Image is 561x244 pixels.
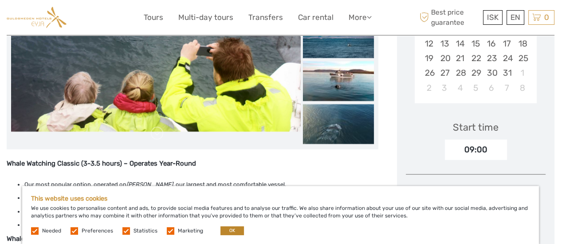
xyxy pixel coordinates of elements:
[514,81,530,95] div: Choose Saturday, November 8th, 2025
[12,15,100,23] p: We're away right now. Please check back later!
[126,181,173,188] em: [PERSON_NAME]
[437,51,452,66] div: Choose Monday, October 20th, 2025
[303,104,374,144] img: d2e074052b314a42b51fad1f3070e0a1_slider_thumbnail.jpeg
[499,51,514,66] div: Choose Friday, October 24th, 2025
[417,7,534,95] div: month 2025-10
[483,66,499,80] div: Choose Thursday, October 30th, 2025
[499,36,514,51] div: Choose Friday, October 17th, 2025
[144,11,163,24] a: Tours
[248,11,283,24] a: Transfers
[452,66,468,80] div: Choose Tuesday, October 28th, 2025
[437,36,452,51] div: Choose Monday, October 13th, 2025
[102,14,113,24] button: Open LiveChat chat widget
[421,36,436,51] div: Choose Sunday, October 12th, 2025
[483,36,499,51] div: Choose Thursday, October 16th, 2025
[421,66,436,80] div: Choose Sunday, October 26th, 2025
[7,7,67,28] img: Guldsmeden Eyja
[7,235,184,243] strong: Whale Watching Express (2-2.5 hours) – [DATE] to [DATE]
[437,81,452,95] div: Choose Monday, November 3rd, 2025
[468,36,483,51] div: Choose Wednesday, October 15th, 2025
[514,66,530,80] div: Choose Saturday, November 1st, 2025
[453,120,498,134] div: Start time
[349,11,372,24] a: More
[452,51,468,66] div: Choose Tuesday, October 21st, 2025
[543,13,550,22] span: 0
[178,11,233,24] a: Multi-day tours
[437,66,452,80] div: Choose Monday, October 27th, 2025
[421,81,436,95] div: Choose Sunday, November 2nd, 2025
[506,10,524,25] div: EN
[452,36,468,51] div: Choose Tuesday, October 14th, 2025
[483,51,499,66] div: Choose Thursday, October 23rd, 2025
[468,51,483,66] div: Choose Wednesday, October 22nd, 2025
[514,36,530,51] div: Choose Saturday, October 18th, 2025
[7,159,196,167] strong: Whale Watching Classic (3-3.5 hours) – Operates Year-Round
[417,8,481,27] span: Best price guarantee
[42,227,61,235] label: Needed
[445,139,507,160] div: 09:00
[468,66,483,80] div: Choose Wednesday, October 29th, 2025
[31,195,530,202] h5: This website uses cookies
[133,227,157,235] label: Statistics
[499,81,514,95] div: Choose Friday, November 7th, 2025
[514,51,530,66] div: Choose Saturday, October 25th, 2025
[483,81,499,95] div: Choose Thursday, November 6th, 2025
[22,186,539,244] div: We use cookies to personalise content and ads, to provide social media features and to analyse ou...
[499,66,514,80] div: Choose Friday, October 31st, 2025
[82,227,113,235] label: Preferences
[303,61,374,101] img: d8b60ceeed0a4535b894ee493b03c963_slider_thumbnail.jpeg
[178,227,203,235] label: Marketing
[487,13,498,22] span: ISK
[220,226,244,235] button: OK
[468,81,483,95] div: Choose Wednesday, November 5th, 2025
[452,81,468,95] div: Choose Tuesday, November 4th, 2025
[24,180,378,190] li: Our most popular option, operated on , our largest and most comfortable vessel.
[303,18,374,58] img: a728e7ee043747a7bd976de2869c4803_slider_thumbnail.jpeg
[421,51,436,66] div: Choose Sunday, October 19th, 2025
[298,11,333,24] a: Car rental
